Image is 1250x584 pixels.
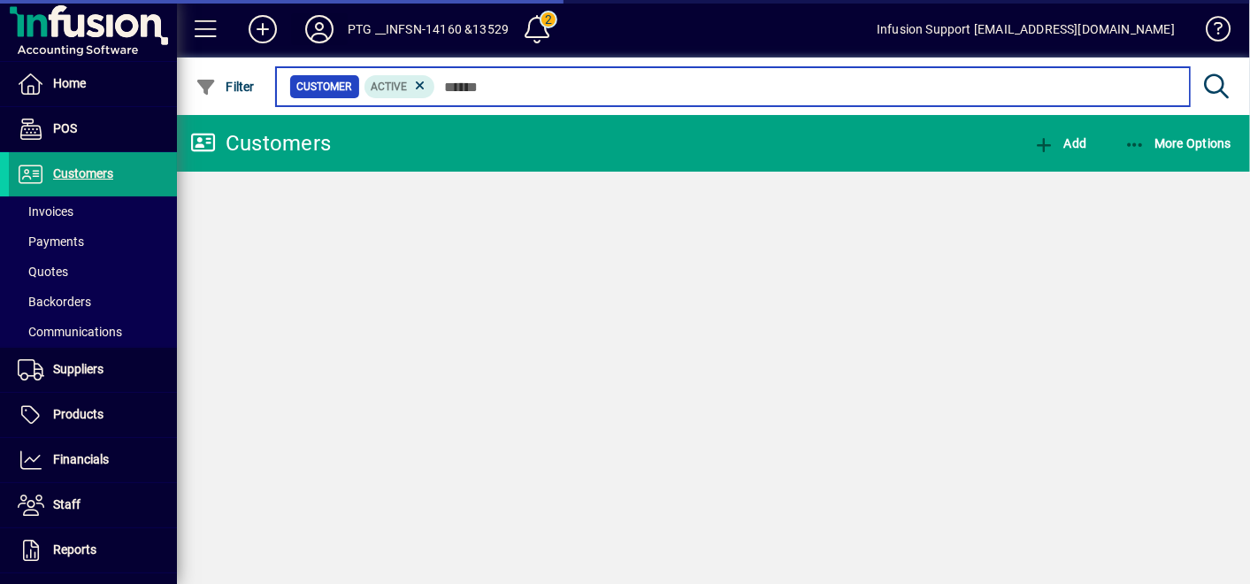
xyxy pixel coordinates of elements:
button: Profile [291,13,348,45]
span: Add [1033,136,1086,150]
a: Staff [9,483,177,527]
button: More Options [1120,127,1237,159]
span: Products [53,407,104,421]
span: POS [53,121,77,135]
a: Invoices [9,196,177,227]
span: Financials [53,452,109,466]
span: Reports [53,542,96,557]
span: Communications [18,325,122,339]
span: Payments [18,234,84,249]
a: Backorders [9,287,177,317]
div: Customers [190,129,331,158]
a: Payments [9,227,177,257]
a: Communications [9,317,177,347]
mat-chip: Activation Status: Active [364,75,435,98]
button: Add [234,13,291,45]
button: Add [1029,127,1091,159]
span: More Options [1124,136,1232,150]
a: Reports [9,528,177,572]
button: Filter [191,71,259,103]
span: Active [372,81,408,93]
a: POS [9,107,177,151]
span: Quotes [18,265,68,279]
span: Filter [196,80,255,94]
a: Products [9,393,177,437]
span: Backorders [18,295,91,309]
a: Knowledge Base [1192,4,1228,61]
div: Infusion Support [EMAIL_ADDRESS][DOMAIN_NAME] [877,15,1175,43]
span: Customers [53,166,113,181]
div: PTG __INFSN-14160 &13529 [348,15,509,43]
span: Suppliers [53,362,104,376]
span: Invoices [18,204,73,219]
a: Financials [9,438,177,482]
a: Suppliers [9,348,177,392]
span: Customer [297,78,352,96]
span: Staff [53,497,81,511]
a: Home [9,62,177,106]
a: Quotes [9,257,177,287]
span: Home [53,76,86,90]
